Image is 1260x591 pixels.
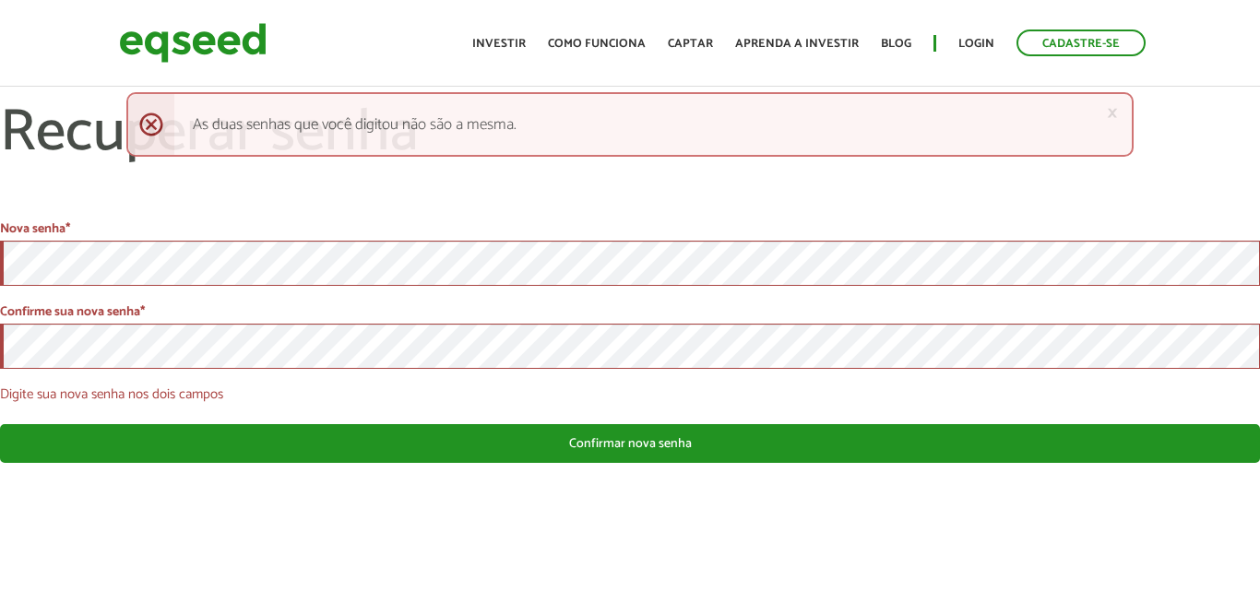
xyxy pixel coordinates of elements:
a: Captar [668,38,713,50]
a: Aprenda a investir [735,38,859,50]
div: As duas senhas que você digitou não são a mesma. [126,92,1135,157]
a: Cadastre-se [1016,30,1146,56]
span: Este campo é obrigatório. [65,219,70,240]
a: Investir [472,38,526,50]
a: Blog [881,38,911,50]
img: EqSeed [119,18,267,67]
a: × [1107,103,1118,123]
span: Este campo é obrigatório. [140,301,145,323]
a: Login [958,38,994,50]
a: Como funciona [548,38,646,50]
